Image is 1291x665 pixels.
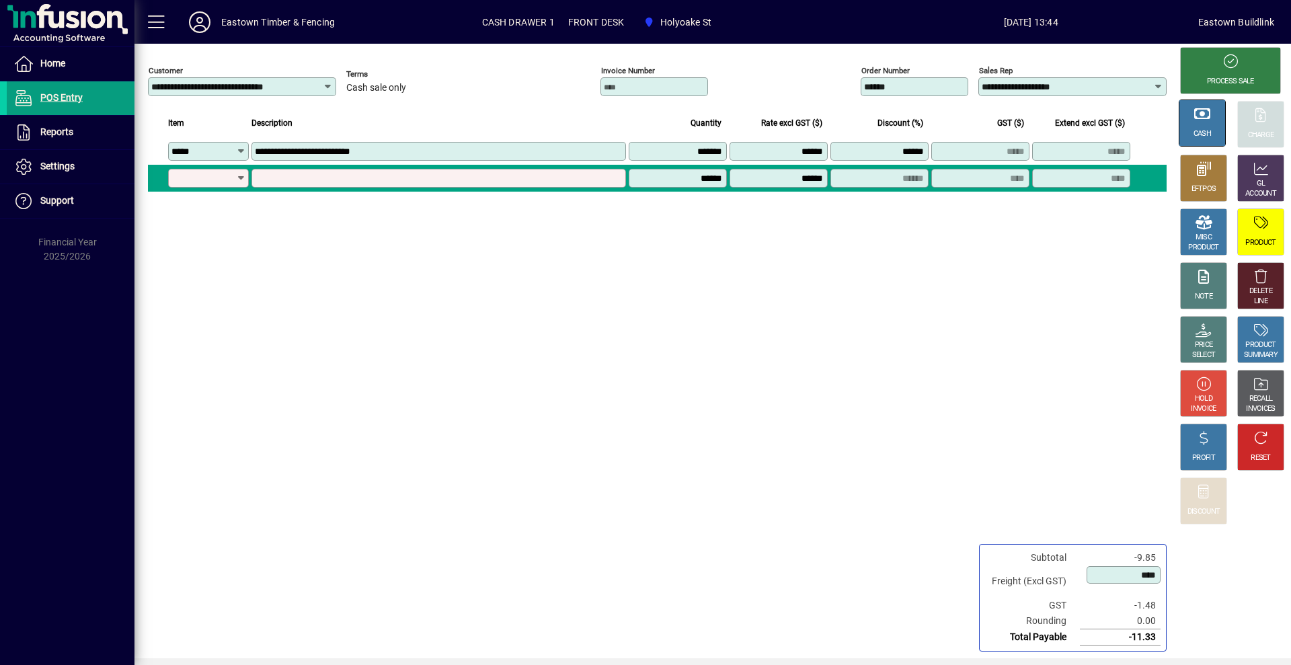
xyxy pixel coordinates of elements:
div: MISC [1196,233,1212,243]
span: CASH DRAWER 1 [482,11,555,33]
div: PRODUCT [1245,238,1276,248]
span: Quantity [691,116,721,130]
div: SUMMARY [1244,350,1278,360]
span: FRONT DESK [568,11,625,33]
span: Item [168,116,184,130]
div: ACCOUNT [1245,189,1276,199]
td: Total Payable [985,629,1080,646]
span: [DATE] 13:44 [863,11,1198,33]
button: Profile [178,10,221,34]
div: CHARGE [1248,130,1274,141]
div: LINE [1254,297,1267,307]
div: PRICE [1195,340,1213,350]
td: GST [985,598,1080,613]
span: Discount (%) [877,116,923,130]
div: HOLD [1195,394,1212,404]
a: Settings [7,150,134,184]
div: DELETE [1249,286,1272,297]
mat-label: Sales rep [979,66,1013,75]
div: Eastown Timber & Fencing [221,11,335,33]
td: Freight (Excl GST) [985,565,1080,598]
span: Description [251,116,292,130]
td: Subtotal [985,550,1080,565]
div: GL [1257,179,1265,189]
a: Home [7,47,134,81]
span: Holyoake St [660,11,711,33]
div: PRODUCT [1245,340,1276,350]
span: Settings [40,161,75,171]
div: INVOICE [1191,404,1216,414]
div: Eastown Buildlink [1198,11,1274,33]
span: POS Entry [40,92,83,103]
div: PROFIT [1192,453,1215,463]
div: SELECT [1192,350,1216,360]
td: -9.85 [1080,550,1161,565]
div: RESET [1251,453,1271,463]
a: Support [7,184,134,218]
mat-label: Invoice number [601,66,655,75]
span: Cash sale only [346,83,406,93]
td: Rounding [985,613,1080,629]
td: -11.33 [1080,629,1161,646]
div: CASH [1194,129,1211,139]
span: Extend excl GST ($) [1055,116,1125,130]
div: DISCOUNT [1187,507,1220,517]
div: NOTE [1195,292,1212,302]
span: Support [40,195,74,206]
span: Terms [346,70,427,79]
div: RECALL [1249,394,1273,404]
div: PROCESS SALE [1207,77,1254,87]
td: -1.48 [1080,598,1161,613]
td: 0.00 [1080,613,1161,629]
span: Rate excl GST ($) [761,116,822,130]
span: Holyoake St [638,10,717,34]
span: GST ($) [997,116,1024,130]
div: INVOICES [1246,404,1275,414]
div: EFTPOS [1191,184,1216,194]
span: Home [40,58,65,69]
mat-label: Order number [861,66,910,75]
span: Reports [40,126,73,137]
mat-label: Customer [149,66,183,75]
div: PRODUCT [1188,243,1218,253]
a: Reports [7,116,134,149]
